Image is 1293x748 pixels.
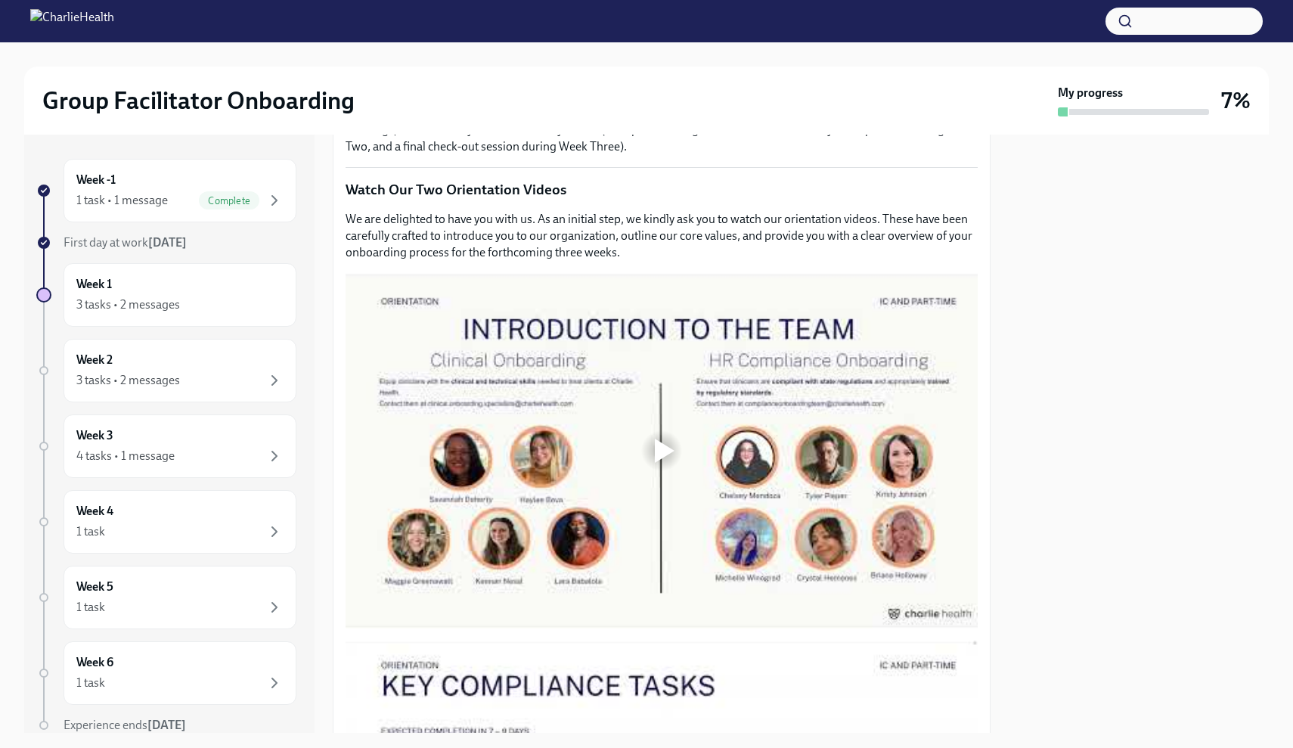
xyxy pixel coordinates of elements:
div: 1 task [76,675,105,691]
h6: Week 5 [76,579,113,595]
a: Week 51 task [36,566,296,629]
span: First day at work [64,235,187,250]
div: 1 task [76,599,105,616]
a: Week 13 tasks • 2 messages [36,263,296,327]
div: 3 tasks • 2 messages [76,296,180,313]
a: Week -11 task • 1 messageComplete [36,159,296,222]
a: Week 41 task [36,490,296,554]
span: Complete [199,195,259,206]
a: Week 61 task [36,641,296,705]
h6: Week 3 [76,427,113,444]
h6: Week 1 [76,276,112,293]
span: Experience ends [64,718,186,732]
a: Week 23 tasks • 2 messages [36,339,296,402]
strong: My progress [1058,85,1123,101]
div: 1 task [76,523,105,540]
strong: [DATE] [147,718,186,732]
h6: Week 6 [76,654,113,671]
h6: Week -1 [76,172,116,188]
h6: Week 2 [76,352,113,368]
strong: [DATE] [148,235,187,250]
a: First day at work[DATE] [36,234,296,251]
a: Week 34 tasks • 1 message [36,414,296,478]
h6: Week 4 [76,503,113,520]
p: Watch Our Two Orientation Videos [346,180,978,200]
p: We are delighted to have you with us. As an initial step, we kindly ask you to watch our orientat... [346,211,978,261]
div: 3 tasks • 2 messages [76,372,180,389]
img: CharlieHealth [30,9,114,33]
h2: Group Facilitator Onboarding [42,85,355,116]
div: 4 tasks • 1 message [76,448,175,464]
h3: 7% [1221,87,1251,114]
div: 1 task • 1 message [76,192,168,209]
